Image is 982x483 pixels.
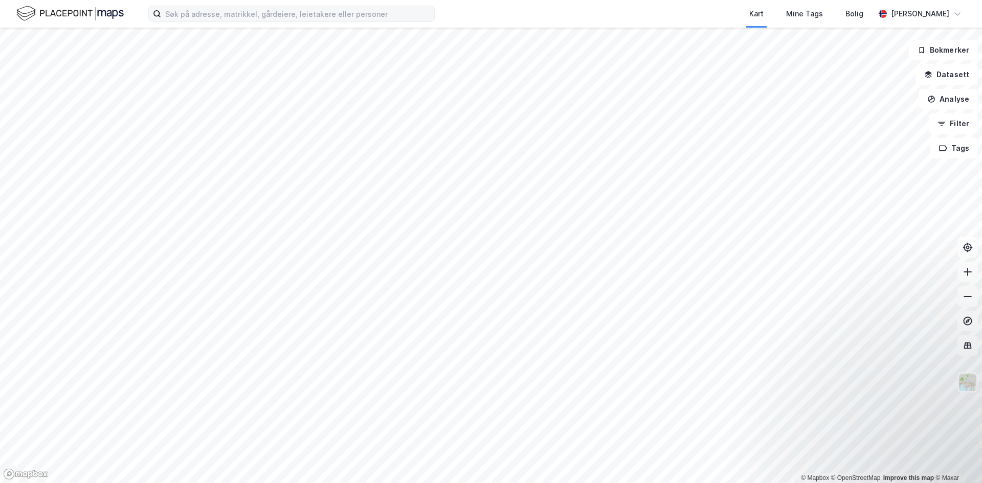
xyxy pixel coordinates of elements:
[161,6,434,21] input: Søk på adresse, matrikkel, gårdeiere, leietakere eller personer
[749,8,764,20] div: Kart
[16,5,124,22] img: logo.f888ab2527a4732fd821a326f86c7f29.svg
[845,8,863,20] div: Bolig
[891,8,949,20] div: [PERSON_NAME]
[786,8,823,20] div: Mine Tags
[777,406,982,478] iframe: Intercom notifications melding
